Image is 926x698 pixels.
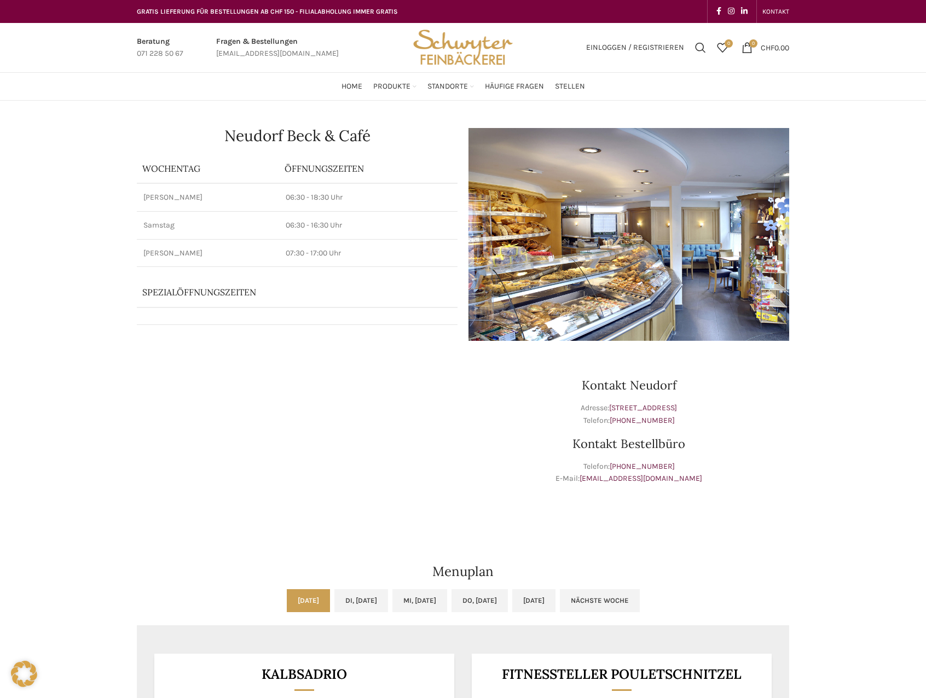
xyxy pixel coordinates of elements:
[711,37,733,59] a: 0
[285,162,452,174] p: ÖFFNUNGSZEITEN
[749,39,757,48] span: 0
[168,667,441,681] h3: Kalbsadrio
[137,565,789,578] h2: Menuplan
[725,39,733,48] span: 0
[286,248,451,259] p: 07:30 - 17:00 Uhr
[580,474,702,483] a: [EMAIL_ADDRESS][DOMAIN_NAME]
[762,8,789,15] span: KONTAKT
[286,220,451,231] p: 06:30 - 16:30 Uhr
[427,75,474,97] a: Standorte
[690,37,711,59] a: Suchen
[334,589,388,612] a: Di, [DATE]
[342,75,362,97] a: Home
[143,248,273,259] p: [PERSON_NAME]
[761,43,774,52] span: CHF
[738,4,751,19] a: Linkedin social link
[555,82,585,92] span: Stellen
[392,589,447,612] a: Mi, [DATE]
[409,42,517,51] a: Site logo
[452,589,508,612] a: Do, [DATE]
[427,82,468,92] span: Standorte
[761,43,789,52] bdi: 0.00
[287,589,330,612] a: [DATE]
[762,1,789,22] a: KONTAKT
[142,286,421,298] p: Spezialöffnungszeiten
[373,75,416,97] a: Produkte
[137,352,458,516] iframe: schwyter martinsbruggstrasse
[137,8,398,15] span: GRATIS LIEFERUNG FÜR BESTELLUNGEN AB CHF 150 - FILIALABHOLUNG IMMER GRATIS
[142,162,274,174] p: Wochentag
[560,589,640,612] a: Nächste Woche
[736,37,795,59] a: 0 CHF0.00
[409,23,517,72] img: Bäckerei Schwyter
[468,379,789,391] h3: Kontakt Neudorf
[485,75,544,97] a: Häufige Fragen
[137,36,183,60] a: Infobox link
[468,461,789,485] p: Telefon: E-Mail:
[131,75,795,97] div: Main navigation
[609,403,677,412] a: [STREET_ADDRESS]
[485,82,544,92] span: Häufige Fragen
[137,128,458,143] h1: Neudorf Beck & Café
[711,37,733,59] div: Meine Wunschliste
[555,75,585,97] a: Stellen
[581,37,690,59] a: Einloggen / Registrieren
[586,44,684,51] span: Einloggen / Registrieren
[485,667,759,681] h3: Fitnessteller Pouletschnitzel
[286,192,451,203] p: 06:30 - 18:30 Uhr
[713,4,725,19] a: Facebook social link
[216,36,339,60] a: Infobox link
[725,4,738,19] a: Instagram social link
[342,82,362,92] span: Home
[143,220,273,231] p: Samstag
[512,589,555,612] a: [DATE]
[373,82,410,92] span: Produkte
[610,416,675,425] a: [PHONE_NUMBER]
[610,462,675,471] a: [PHONE_NUMBER]
[468,402,789,427] p: Adresse: Telefon:
[143,192,273,203] p: [PERSON_NAME]
[468,438,789,450] h3: Kontakt Bestellbüro
[757,1,795,22] div: Secondary navigation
